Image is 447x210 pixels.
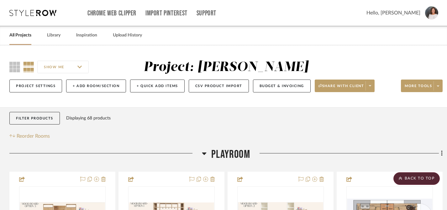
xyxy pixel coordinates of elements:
[9,31,31,40] a: All Projects
[47,31,60,40] a: Library
[144,61,308,74] div: Project: [PERSON_NAME]
[197,11,216,16] a: Support
[17,132,50,140] span: Reorder Rooms
[393,172,440,185] scroll-to-top-button: BACK TO TOP
[66,80,126,92] button: + Add Room/Section
[405,84,432,93] span: More tools
[253,80,311,92] button: Budget & Invoicing
[315,80,375,92] button: Share with client
[211,148,250,161] span: Playroom
[113,31,142,40] a: Upload History
[130,80,185,92] button: + Quick Add Items
[9,132,50,140] button: Reorder Rooms
[66,112,111,124] div: Displaying 68 products
[318,84,364,93] span: Share with client
[425,6,438,19] img: avatar
[76,31,97,40] a: Inspiration
[145,11,187,16] a: Import Pinterest
[9,80,62,92] button: Project Settings
[189,80,249,92] button: CSV Product Import
[366,9,420,17] span: Hello, [PERSON_NAME]
[401,80,443,92] button: More tools
[9,112,60,125] button: Filter Products
[87,11,136,16] a: Chrome Web Clipper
